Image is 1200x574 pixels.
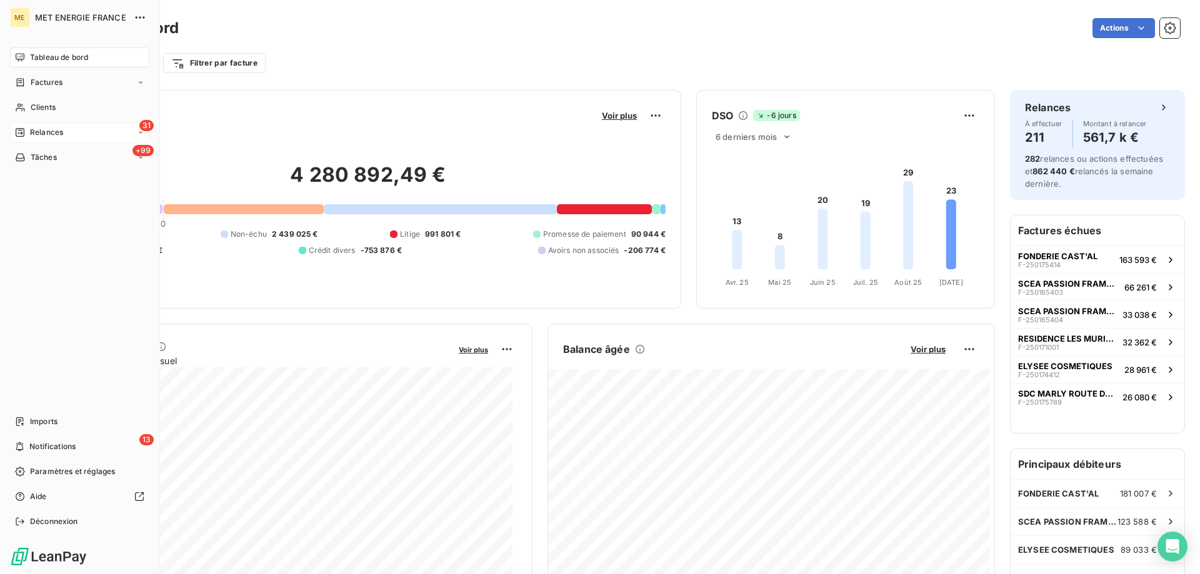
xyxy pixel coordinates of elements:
[602,111,637,121] span: Voir plus
[10,7,30,27] div: ME
[30,416,57,427] span: Imports
[716,132,777,142] span: 6 derniers mois
[1018,289,1063,296] span: F-250165403
[1011,383,1184,410] button: SDC MARLY ROUTE DE L ETANGF-25017578926 080 €
[1025,120,1062,127] span: À effectuer
[1018,279,1119,289] span: SCEA PASSION FRAMBOISES
[1018,316,1063,324] span: F-250165404
[1032,166,1074,176] span: 862 440 €
[10,547,87,567] img: Logo LeanPay
[31,77,62,88] span: Factures
[1018,306,1117,316] span: SCEA PASSION FRAMBOISES
[425,229,461,240] span: 991 801 €
[1011,355,1184,383] button: ELYSEE COSMETIQUESF-25017441228 961 €
[361,245,402,256] span: -753 876 €
[1018,361,1112,371] span: ELYSEE COSMETIQUES
[894,278,922,287] tspan: Août 25
[1119,255,1157,265] span: 163 593 €
[1018,388,1117,398] span: SDC MARLY ROUTE DE L ETANG
[30,127,63,138] span: Relances
[631,229,666,240] span: 90 944 €
[1011,245,1184,273] button: FONDERIE CAST'ALF-250175414163 593 €
[563,342,630,357] h6: Balance âgée
[139,434,154,445] span: 13
[939,278,963,287] tspan: [DATE]
[1124,282,1157,292] span: 66 261 €
[30,516,78,527] span: Déconnexion
[1018,371,1060,379] span: F-250174412
[712,108,733,123] h6: DSO
[624,245,666,256] span: -206 774 €
[907,344,949,355] button: Voir plus
[1025,154,1163,189] span: relances ou actions effectuées et relancés la semaine dernière.
[71,162,666,200] h2: 4 280 892,49 €
[10,487,149,507] a: Aide
[139,120,154,131] span: 31
[30,491,47,502] span: Aide
[1018,398,1062,406] span: F-250175789
[1018,334,1117,344] span: RESIDENCE LES MURIERS
[132,145,154,156] span: +99
[1025,127,1062,147] h4: 211
[543,229,626,240] span: Promesse de paiement
[753,110,799,121] span: -6 jours
[1122,392,1157,402] span: 26 080 €
[726,278,749,287] tspan: Avr. 25
[35,12,126,22] span: MET ENERGIE FRANCE
[1025,100,1071,115] h6: Relances
[31,102,56,113] span: Clients
[1124,365,1157,375] span: 28 961 €
[31,152,57,163] span: Tâches
[548,245,619,256] span: Avoirs non associés
[1121,545,1157,555] span: 89 033 €
[29,441,76,452] span: Notifications
[1018,517,1117,527] span: SCEA PASSION FRAMBOISES
[30,466,115,477] span: Paramètres et réglages
[1011,273,1184,300] button: SCEA PASSION FRAMBOISESF-25016540366 261 €
[911,344,946,354] span: Voir plus
[161,219,166,229] span: 0
[598,110,641,121] button: Voir plus
[1083,120,1147,127] span: Montant à relancer
[459,345,488,354] span: Voir plus
[768,278,791,287] tspan: Mai 25
[1011,215,1184,245] h6: Factures échues
[1157,532,1187,562] div: Open Intercom Messenger
[853,278,878,287] tspan: Juil. 25
[1018,261,1061,269] span: F-250175414
[1122,310,1157,320] span: 33 038 €
[1092,18,1155,38] button: Actions
[30,52,88,63] span: Tableau de bord
[1011,300,1184,328] button: SCEA PASSION FRAMBOISESF-25016540433 038 €
[810,278,836,287] tspan: Juin 25
[71,354,450,367] span: Chiffre d'affaires mensuel
[272,229,318,240] span: 2 439 025 €
[1122,337,1157,347] span: 32 362 €
[1011,449,1184,479] h6: Principaux débiteurs
[1018,344,1059,351] span: F-250171001
[1117,517,1157,527] span: 123 588 €
[1120,488,1157,498] span: 181 007 €
[231,229,267,240] span: Non-échu
[1011,328,1184,355] button: RESIDENCE LES MURIERSF-25017100132 362 €
[400,229,420,240] span: Litige
[1018,251,1097,261] span: FONDERIE CAST'AL
[1083,127,1147,147] h4: 561,7 k €
[1025,154,1040,164] span: 282
[1018,488,1099,498] span: FONDERIE CAST'AL
[309,245,356,256] span: Crédit divers
[455,344,492,355] button: Voir plus
[163,53,266,73] button: Filtrer par facture
[1018,545,1114,555] span: ELYSEE COSMETIQUES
